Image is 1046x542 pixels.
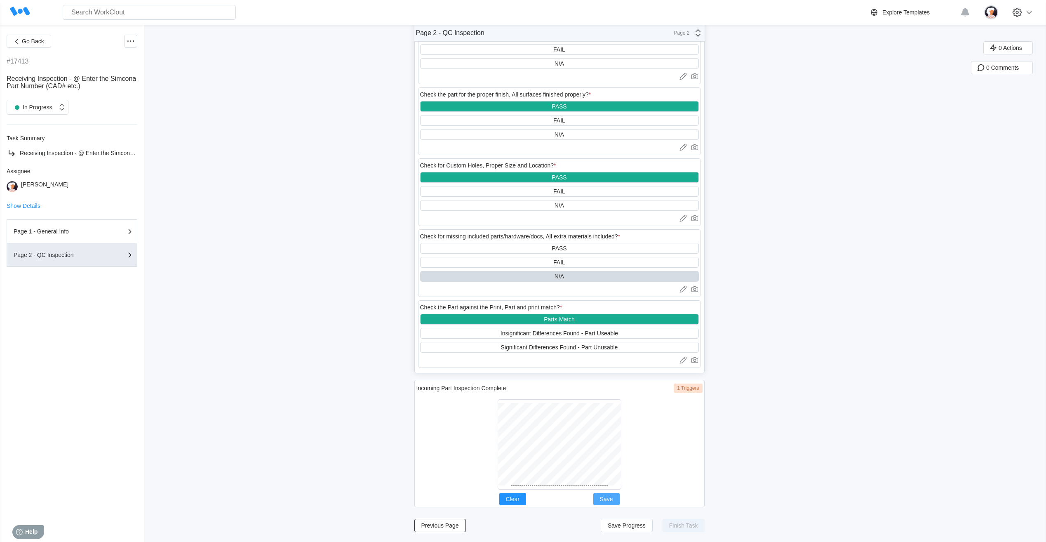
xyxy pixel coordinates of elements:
[420,91,591,98] div: Check the part for the proper finish, All surfaces finished properly?
[986,65,1019,71] span: 0 Comments
[20,150,199,156] span: Receiving Inspection - @ Enter the Simcona Part Number (CAD# etc.)
[608,523,646,528] span: Save Progress
[7,135,137,141] div: Task Summary
[882,9,930,16] div: Explore Templates
[600,496,613,502] span: Save
[420,233,621,240] div: Check for missing included parts/hardware/docs, All extra materials included?
[7,203,40,209] button: Show Details
[593,493,620,505] button: Save
[555,60,564,67] div: N/A
[420,162,556,169] div: Check for Custom Holes, Proper Size and Location?
[21,181,68,192] div: [PERSON_NAME]
[984,5,998,19] img: user-4.png
[11,101,52,113] div: In Progress
[7,75,136,90] span: Receiving Inspection - @ Enter the Simcona Part Number (CAD# etc.)
[669,30,690,36] div: Page 2
[22,38,44,44] span: Go Back
[414,519,466,532] button: Previous Page
[983,41,1033,54] button: 0 Actions
[501,344,618,351] div: Significant Differences Found - Part Unusable
[7,181,18,192] img: user-4.png
[674,384,702,393] div: 1 Triggers
[553,117,565,124] div: FAIL
[601,519,653,532] button: Save Progress
[7,148,137,158] a: Receiving Inspection - @ Enter the Simcona Part Number (CAD# etc.)
[999,45,1022,51] span: 0 Actions
[499,493,526,505] button: Clear
[506,496,519,502] span: Clear
[7,58,28,65] div: #17413
[552,245,566,252] div: PASS
[7,35,51,48] button: Go Back
[669,523,698,528] span: Finish Task
[416,385,506,391] div: Incoming Part Inspection Complete
[14,252,96,258] div: Page 2 - QC Inspection
[553,188,565,195] div: FAIL
[7,243,137,267] button: Page 2 - QC Inspection
[501,330,618,337] div: Insignificant Differences Found - Part Useable
[552,103,566,110] div: PASS
[555,202,564,209] div: N/A
[416,29,484,37] div: Page 2 - QC Inspection
[7,168,137,174] div: Assignee
[555,273,564,280] div: N/A
[421,523,459,528] span: Previous Page
[555,131,564,138] div: N/A
[663,519,705,532] button: Finish Task
[552,174,566,181] div: PASS
[553,46,565,53] div: FAIL
[420,304,562,311] div: Check the Part against the Print, Part and print match?
[7,219,137,243] button: Page 1 - General Info
[971,61,1033,74] button: 0 Comments
[553,259,565,266] div: FAIL
[869,7,956,17] a: Explore Templates
[14,229,96,234] div: Page 1 - General Info
[544,316,575,323] div: Parts Match
[63,5,236,20] input: Search WorkClout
